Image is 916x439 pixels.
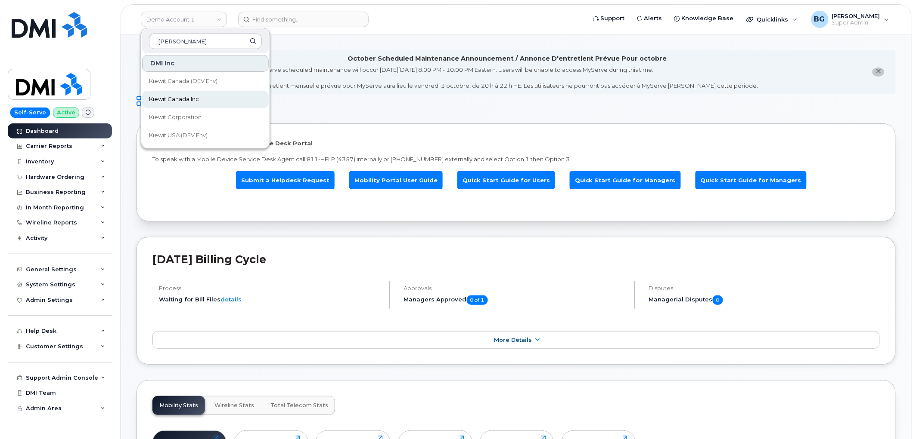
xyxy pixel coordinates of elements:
div: MyServe scheduled maintenance will occur [DATE][DATE] 8:00 PM - 10:00 PM Eastern. Users will be u... [257,66,758,90]
h4: Disputes [649,285,880,292]
h2: [DATE] Billing Cycle [152,253,880,266]
a: details [220,296,242,303]
a: Kiewit Canada Inc [142,91,269,108]
h5: Managerial Disputes [649,295,880,305]
p: Welcome to the Mobile Device Service Desk Portal [152,139,880,147]
input: Search [149,34,262,49]
a: Mobility Portal User Guide [349,171,443,190]
span: More Details [494,337,532,343]
h5: Managers Approved [404,295,627,305]
span: Kiewit Canada Inc [149,95,199,104]
a: Quick Start Guide for Managers [696,171,807,190]
span: Kiewit Corporation [149,113,202,122]
span: 0 of 1 [467,295,488,305]
a: Quick Start Guide for Managers [570,171,681,190]
span: 0 [713,295,723,305]
a: Kiewit Canada (DEV Env) [142,73,269,90]
h4: Process [159,285,382,292]
div: DMI Inc [142,55,269,72]
a: Submit a Helpdesk Request [236,171,335,190]
li: Waiting for Bill Files [159,295,382,304]
span: Total Telecom Stats [270,402,328,409]
a: Kiewit USA (DEV Env) [142,127,269,144]
a: Kiewit Corporation [142,109,269,126]
span: Kiewit USA (DEV Env) [149,131,208,140]
div: October Scheduled Maintenance Announcement / Annonce D'entretient Prévue Pour octobre [348,54,667,63]
a: Quick Start Guide for Users [457,171,555,190]
span: Wireline Stats [214,402,254,409]
h4: Approvals [404,285,627,292]
span: Kiewit Canada (DEV Env) [149,77,217,86]
p: To speak with a Mobile Device Service Desk Agent call 811-HELP (4357) internally or [PHONE_NUMBER... [152,155,880,163]
button: close notification [873,68,885,77]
